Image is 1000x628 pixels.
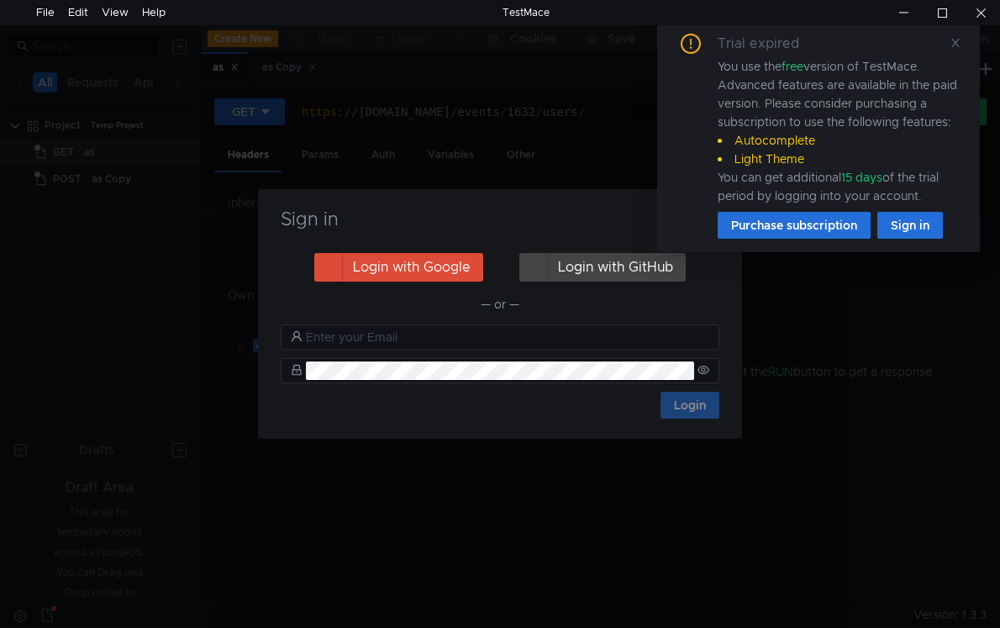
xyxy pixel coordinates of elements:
[718,34,819,54] div: Trial expired
[718,168,960,205] div: You can get additional of the trial period by logging into your account.
[306,328,709,346] input: Enter your Email
[718,212,871,239] button: Purchase subscription
[841,170,882,185] span: 15 days
[519,253,686,282] button: Login with GitHub
[278,209,722,230] h3: Sign in
[314,253,483,282] button: Login with Google
[281,294,719,314] div: — or —
[782,59,803,74] span: free
[718,131,960,150] li: Autocomplete
[718,150,960,168] li: Light Theme
[718,57,960,205] div: You use the version of TestMace. Advanced features are available in the paid version. Please cons...
[877,212,943,239] button: Sign in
